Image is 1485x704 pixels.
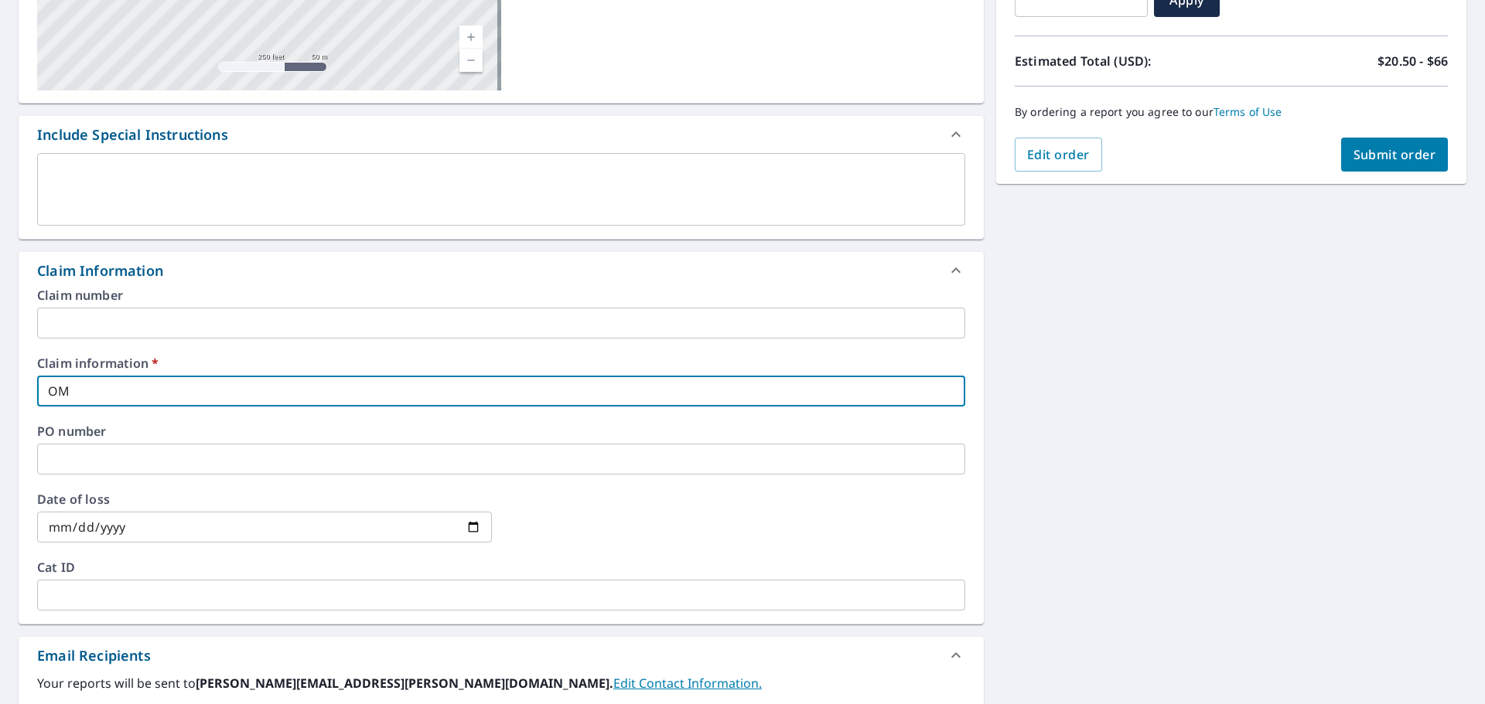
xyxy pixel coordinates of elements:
button: Submit order [1341,138,1449,172]
p: By ordering a report you agree to our [1015,105,1448,119]
p: Estimated Total (USD): [1015,52,1231,70]
div: Include Special Instructions [19,116,984,153]
label: Your reports will be sent to [37,674,965,692]
b: [PERSON_NAME][EMAIL_ADDRESS][PERSON_NAME][DOMAIN_NAME]. [196,675,613,692]
a: Current Level 17, Zoom Out [459,49,483,72]
div: Include Special Instructions [37,124,228,145]
div: Email Recipients [19,637,984,674]
label: Date of loss [37,493,492,505]
a: EditContactInfo [613,675,762,692]
p: $20.50 - $66 [1377,52,1448,70]
label: Claim number [37,289,965,301]
div: Email Recipients [37,645,151,666]
a: Terms of Use [1214,104,1282,119]
div: Claim Information [37,260,163,281]
button: Edit order [1015,138,1102,172]
div: Claim Information [19,252,984,289]
a: Current Level 17, Zoom In [459,26,483,49]
span: Submit order [1354,146,1436,163]
label: Claim information [37,357,965,369]
label: PO number [37,425,965,437]
span: Edit order [1027,146,1090,163]
label: Cat ID [37,561,965,573]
